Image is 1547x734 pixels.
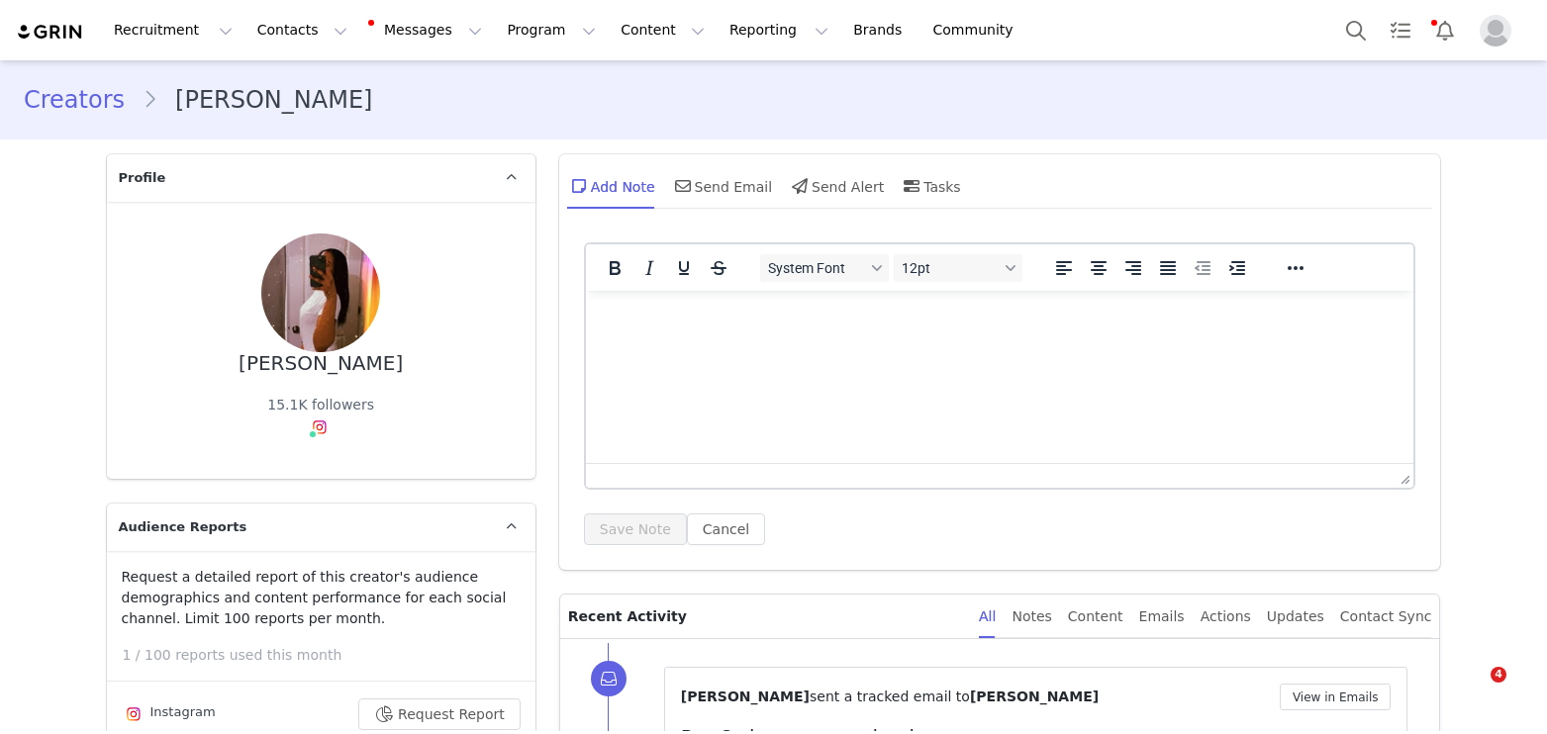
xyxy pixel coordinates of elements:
[123,645,535,666] p: 1 / 100 reports used this month
[760,254,889,282] button: Fonts
[1334,8,1378,52] button: Search
[788,162,884,210] div: Send Alert
[718,8,840,52] button: Reporting
[358,698,521,730] button: Request Report
[245,8,359,52] button: Contacts
[1047,254,1081,282] button: Align left
[1480,15,1511,46] img: placeholder-profile.jpg
[1012,595,1051,639] div: Notes
[568,595,963,638] p: Recent Activity
[261,233,380,352] img: a7832134-a35a-4240-b018-2c6da5324322.jpg
[1068,595,1123,639] div: Content
[1423,8,1467,52] button: Notifications
[979,595,996,639] div: All
[119,168,166,188] span: Profile
[1468,15,1531,46] button: Profile
[586,291,1414,463] iframe: Rich Text Area
[567,162,655,210] div: Add Note
[1139,595,1185,639] div: Emails
[1186,254,1219,282] button: Decrease indent
[1393,464,1413,488] div: Press the Up and Down arrow keys to resize the editor.
[122,702,216,726] div: Instagram
[667,254,701,282] button: Underline
[810,688,970,704] span: sent a tracked email to
[687,513,765,545] button: Cancel
[970,688,1099,704] span: [PERSON_NAME]
[1340,595,1432,639] div: Contact Sync
[894,254,1022,282] button: Font sizes
[495,8,608,52] button: Program
[768,260,865,276] span: System Font
[102,8,244,52] button: Recruitment
[702,254,735,282] button: Strikethrough
[360,8,494,52] button: Messages
[1267,595,1324,639] div: Updates
[584,513,687,545] button: Save Note
[609,8,717,52] button: Content
[1151,254,1185,282] button: Justify
[1116,254,1150,282] button: Align right
[1379,8,1422,52] a: Tasks
[632,254,666,282] button: Italic
[681,688,810,704] span: [PERSON_NAME]
[598,254,631,282] button: Bold
[1450,667,1498,714] iframe: Intercom live chat
[1082,254,1115,282] button: Align center
[126,706,142,722] img: instagram.svg
[16,23,85,42] img: grin logo
[900,162,961,210] div: Tasks
[902,260,999,276] span: 12pt
[841,8,919,52] a: Brands
[267,395,374,415] div: 15.1K followers
[119,517,247,537] span: Audience Reports
[1280,684,1392,710] button: View in Emails
[1279,254,1312,282] button: Reveal or hide additional toolbar items
[312,419,328,435] img: instagram.svg
[921,8,1034,52] a: Community
[1201,595,1251,639] div: Actions
[671,162,773,210] div: Send Email
[24,82,143,118] a: Creators
[239,352,403,375] div: [PERSON_NAME]
[1220,254,1254,282] button: Increase indent
[1491,667,1506,683] span: 4
[122,567,521,629] p: Request a detailed report of this creator's audience demographics and content performance for eac...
